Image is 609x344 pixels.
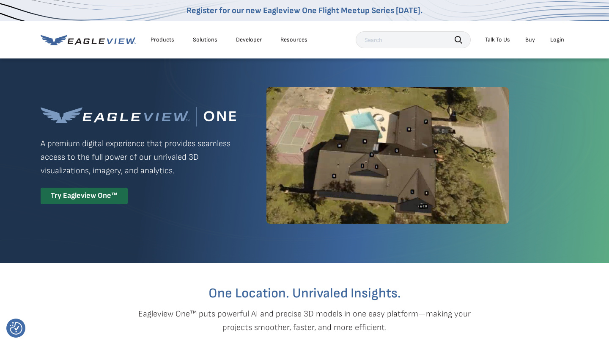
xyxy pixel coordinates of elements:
[41,107,236,127] img: Eagleview One™
[193,36,217,44] div: Solutions
[123,307,486,334] p: Eagleview One™ puts powerful AI and precise 3D models in one easy platform—making your projects s...
[485,36,510,44] div: Talk To Us
[550,36,564,44] div: Login
[151,36,174,44] div: Products
[10,322,22,335] img: Revisit consent button
[10,322,22,335] button: Consent Preferences
[41,137,236,178] p: A premium digital experience that provides seamless access to the full power of our unrivaled 3D ...
[236,36,262,44] a: Developer
[187,6,422,16] a: Register for our new Eagleview One Flight Meetup Series [DATE].
[356,31,471,48] input: Search
[41,188,128,204] div: Try Eagleview One™
[525,36,535,44] a: Buy
[280,36,307,44] div: Resources
[47,287,562,300] h2: One Location. Unrivaled Insights.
